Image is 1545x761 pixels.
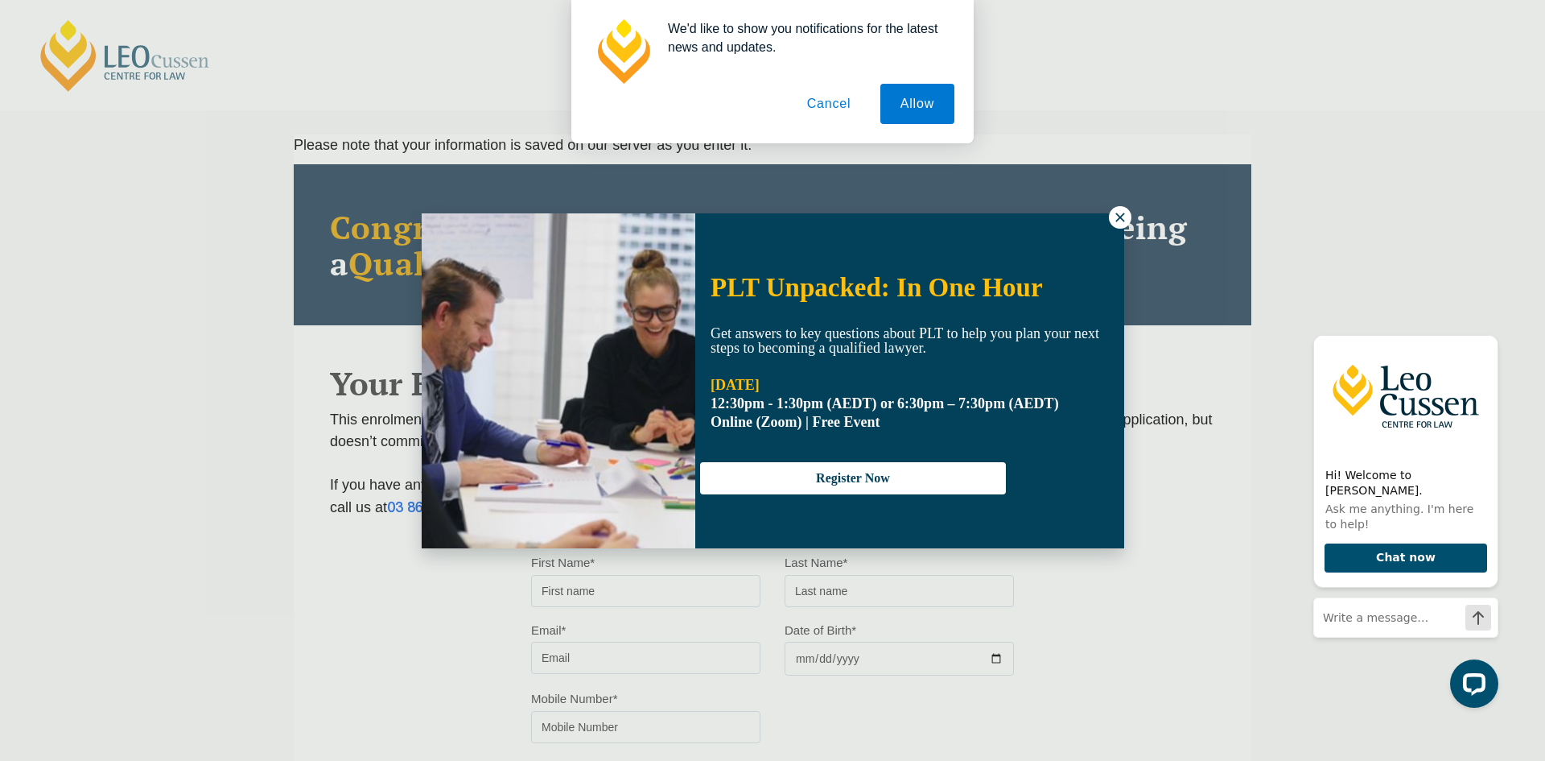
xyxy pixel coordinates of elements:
div: We'd like to show you notifications for the latest news and updates. [655,19,954,56]
button: Register Now [700,462,1006,494]
img: Woman in yellow blouse holding folders looking to the right and smiling [422,213,695,548]
span: Get answers to key questions about PLT to help you plan your next steps to becoming a qualified l... [711,325,1099,356]
button: Close [1109,206,1131,229]
iframe: LiveChat chat widget [1300,320,1505,721]
button: Allow [880,84,954,124]
span: Online (Zoom) | Free Event [711,414,880,430]
span: PLT Unpacked: In One Hour [711,273,1043,302]
strong: [DATE] [711,377,760,393]
strong: 12:30pm - 1:30pm (AEDT) or 6:30pm – 7:30pm (AEDT) [711,395,1059,412]
button: Cancel [787,84,871,124]
img: notification icon [591,19,655,84]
